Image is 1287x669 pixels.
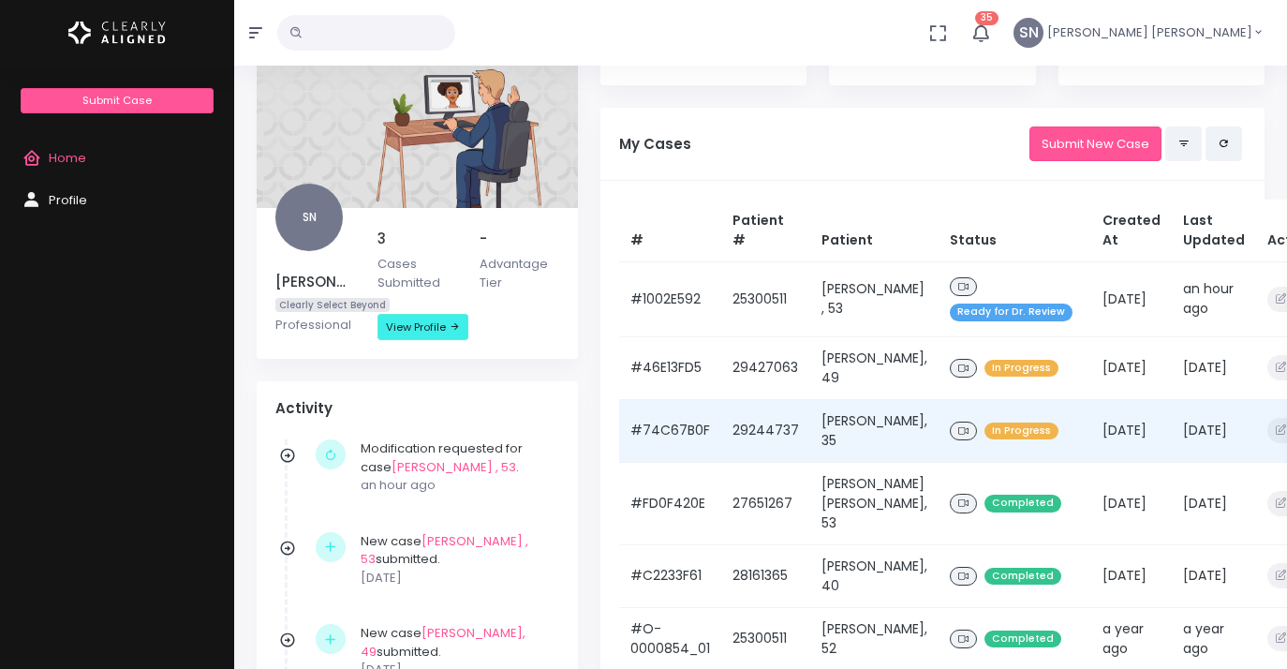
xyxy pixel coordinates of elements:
[82,93,152,108] span: Submit Case
[939,200,1091,262] th: Status
[984,423,1058,440] span: In Progress
[721,462,810,544] td: 27651267
[984,360,1058,378] span: In Progress
[49,149,86,167] span: Home
[480,255,559,291] p: Advantage Tier
[1091,399,1172,462] td: [DATE]
[1013,18,1043,48] span: SN
[721,200,810,262] th: Patient #
[619,336,721,399] td: #46E13FD5
[848,45,971,67] h4: 0
[377,230,457,247] h5: 3
[984,495,1061,513] span: Completed
[1172,399,1256,462] td: [DATE]
[275,400,559,417] h4: Activity
[392,458,516,476] a: [PERSON_NAME] , 53
[721,399,810,462] td: 29244737
[361,532,550,587] div: New case submitted.
[275,274,355,290] h5: [PERSON_NAME] [PERSON_NAME]
[1172,336,1256,399] td: [DATE]
[1047,23,1252,42] span: [PERSON_NAME] [PERSON_NAME]
[810,336,939,399] td: [PERSON_NAME], 49
[1172,200,1256,262] th: Last Updated
[810,544,939,607] td: [PERSON_NAME], 40
[480,230,559,247] h5: -
[275,298,390,312] span: Clearly Select Beyond
[619,261,721,336] td: #1002E592
[810,261,939,336] td: [PERSON_NAME] , 53
[1172,462,1256,544] td: [DATE]
[619,544,721,607] td: #C2233F61
[1091,336,1172,399] td: [DATE]
[810,399,939,462] td: [PERSON_NAME], 35
[1091,544,1172,607] td: [DATE]
[377,314,468,340] a: View Profile
[619,399,721,462] td: #74C67B0F
[721,336,810,399] td: 29427063
[1029,126,1161,161] a: Submit New Case
[810,200,939,262] th: Patient
[1172,544,1256,607] td: [DATE]
[619,136,1029,153] h5: My Cases
[721,544,810,607] td: 28161365
[21,88,213,113] a: Submit Case
[721,261,810,336] td: 25300511
[1172,261,1256,336] td: an hour ago
[619,462,721,544] td: #FD0F420E
[361,569,550,587] p: [DATE]
[68,13,166,52] img: Logo Horizontal
[1091,261,1172,336] td: [DATE]
[1091,462,1172,544] td: [DATE]
[275,184,343,251] span: SN
[984,568,1061,586] span: Completed
[810,462,939,544] td: [PERSON_NAME] [PERSON_NAME], 53
[950,304,1072,321] span: Ready for Dr. Review
[361,439,550,495] div: Modification requested for case .
[975,11,999,25] span: 35
[1091,200,1172,262] th: Created At
[49,191,87,209] span: Profile
[275,316,355,334] p: Professional
[619,200,721,262] th: #
[1077,45,1201,67] h4: 5
[361,476,550,495] p: an hour ago
[619,45,743,67] h4: 3
[361,532,528,569] a: [PERSON_NAME] , 53
[984,631,1061,648] span: Completed
[377,255,457,291] p: Cases Submitted
[361,624,525,661] a: [PERSON_NAME], 49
